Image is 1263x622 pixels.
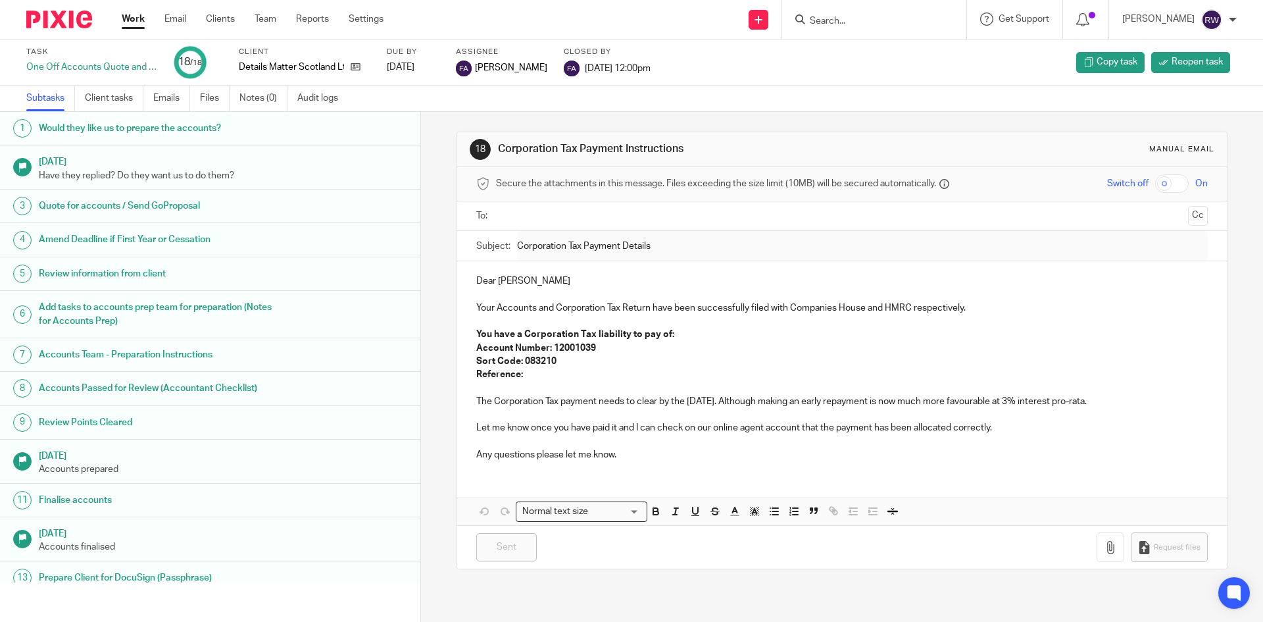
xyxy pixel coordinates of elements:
[26,61,158,74] div: One Off Accounts Quote and Process
[999,14,1049,24] span: Get Support
[476,533,537,561] input: Sent
[475,61,547,74] span: [PERSON_NAME]
[1195,177,1208,190] span: On
[39,463,407,476] p: Accounts prepared
[39,540,407,554] p: Accounts finalised
[239,61,344,74] p: Details Matter Scotland Ltd
[13,305,32,324] div: 6
[39,345,285,365] h1: Accounts Team - Preparation Instructions
[456,61,472,76] img: svg%3E
[1122,13,1195,26] p: [PERSON_NAME]
[1076,52,1145,73] a: Copy task
[190,59,202,66] small: /18
[496,177,936,190] span: Secure the attachments in this message. Files exceeding the size limit (10MB) will be secured aut...
[39,298,285,331] h1: Add tasks to accounts prep team for preparation (Notes for Accounts Prep)
[39,413,285,432] h1: Review Points Cleared
[206,13,235,26] a: Clients
[1188,206,1208,226] button: Cc
[239,47,370,57] label: Client
[200,86,230,111] a: Files
[564,47,651,57] label: Closed by
[476,301,1207,315] p: Your Accounts and Corporation Tax Return have been successfully filed with Companies House and HM...
[39,169,407,182] p: Have they replied? Do they want us to do them?
[39,196,285,216] h1: Quote for accounts / Send GoProposal
[498,142,870,156] h1: Corporation Tax Payment Instructions
[476,330,674,339] strong: You have a Corporation Tax liability to pay of:
[13,491,32,509] div: 11
[1151,52,1230,73] a: Reopen task
[1097,55,1137,68] span: Copy task
[476,395,1207,408] p: The Corporation Tax payment needs to clear by the [DATE]. Although making an early repayment is n...
[13,413,32,432] div: 9
[255,13,276,26] a: Team
[470,139,491,160] div: 18
[519,505,591,519] span: Normal text size
[476,274,1207,288] p: Dear [PERSON_NAME]
[1149,144,1214,155] div: Manual email
[476,344,596,353] strong: Account Number: 12001039
[476,240,510,253] label: Subject:
[349,13,384,26] a: Settings
[26,11,92,28] img: Pixie
[39,118,285,138] h1: Would they like us to prepare the accounts?
[13,569,32,587] div: 13
[387,47,439,57] label: Due by
[122,13,145,26] a: Work
[1131,532,1207,562] button: Request files
[164,13,186,26] a: Email
[296,13,329,26] a: Reports
[39,524,407,540] h1: [DATE]
[26,47,158,57] label: Task
[476,209,491,222] label: To:
[516,502,647,522] div: Search for option
[297,86,348,111] a: Audit logs
[39,378,285,398] h1: Accounts Passed for Review (Accountant Checklist)
[239,86,287,111] a: Notes (0)
[13,197,32,215] div: 3
[1201,9,1222,30] img: svg%3E
[592,505,639,519] input: Search for option
[39,446,407,463] h1: [DATE]
[564,61,580,76] img: svg%3E
[13,265,32,283] div: 5
[1172,55,1223,68] span: Reopen task
[13,119,32,138] div: 1
[456,47,547,57] label: Assignee
[39,264,285,284] h1: Review information from client
[1107,177,1149,190] span: Switch off
[585,63,651,72] span: [DATE] 12:00pm
[13,231,32,249] div: 4
[13,346,32,364] div: 7
[39,568,285,588] h1: Prepare Client for DocuSign (Passphrase)
[178,55,202,70] div: 18
[1154,542,1201,553] span: Request files
[808,16,927,28] input: Search
[476,421,1207,434] p: Let me know once you have paid it and I can check on our online agent account that the payment ha...
[26,86,75,111] a: Subtasks
[39,230,285,249] h1: Amend Deadline if First Year or Cessation
[476,448,1207,461] p: Any questions please let me know.
[476,357,557,366] strong: Sort Code: 083210
[39,152,407,168] h1: [DATE]
[85,86,143,111] a: Client tasks
[13,379,32,398] div: 8
[153,86,190,111] a: Emails
[387,61,439,74] div: [DATE]
[39,490,285,510] h1: Finalise accounts
[476,370,523,379] strong: Reference:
